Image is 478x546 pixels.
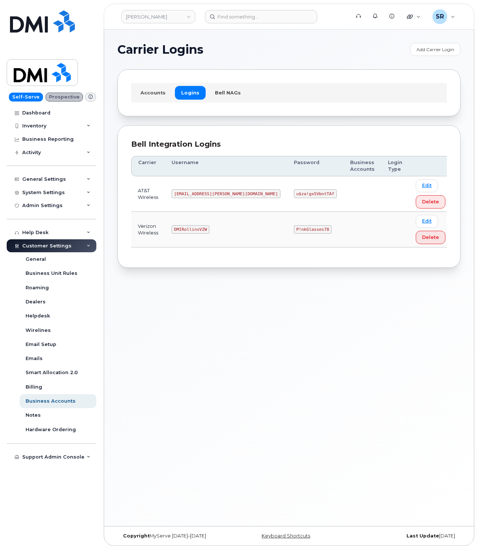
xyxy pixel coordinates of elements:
[416,231,445,244] button: Delete
[262,533,310,539] a: Keyboard Shortcuts
[131,156,165,176] th: Carrier
[343,156,381,176] th: Business Accounts
[117,533,232,539] div: MyServe [DATE]–[DATE]
[422,198,439,205] span: Delete
[287,156,343,176] th: Password
[346,533,461,539] div: [DATE]
[406,533,439,539] strong: Last Update
[172,189,281,198] code: [EMAIL_ADDRESS][PERSON_NAME][DOMAIN_NAME]
[294,189,337,198] code: u$za!gx5VbntTAf
[131,139,447,150] div: Bell Integration Logins
[410,43,461,56] a: Add Carrier Login
[123,533,150,539] strong: Copyright
[134,86,172,99] a: Accounts
[175,86,206,99] a: Logins
[172,225,209,234] code: DMIRollinsVZW
[416,195,445,209] button: Delete
[117,44,203,55] span: Carrier Logins
[165,156,287,176] th: Username
[131,176,165,212] td: AT&T Wireless
[131,212,165,247] td: Verizon Wireless
[209,86,247,99] a: Bell NAGs
[422,234,439,241] span: Delete
[416,215,438,228] a: Edit
[416,179,438,192] a: Edit
[294,225,332,234] code: P!nkGlasses78
[381,156,409,176] th: Login Type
